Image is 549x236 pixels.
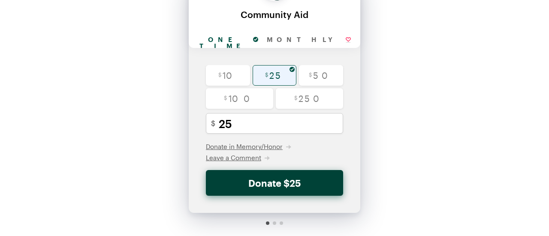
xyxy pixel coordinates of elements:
span: Leave a Comment [206,154,261,161]
button: Donate $25 [206,170,343,196]
div: Community Aid [197,9,352,19]
span: Donate in Memory/Honor [206,143,283,150]
button: Donate in Memory/Honor [206,142,291,151]
button: Leave a Comment [206,153,270,162]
